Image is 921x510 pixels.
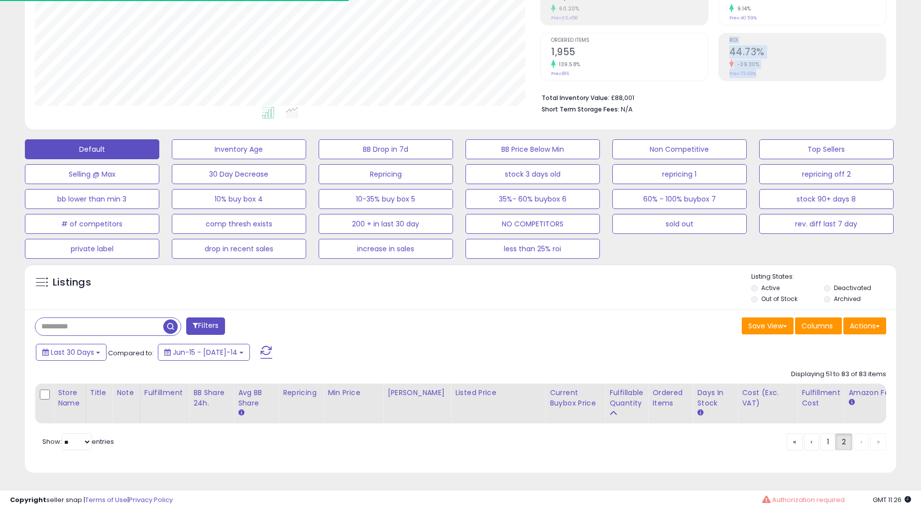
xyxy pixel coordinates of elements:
small: Prev: £3,458 [551,15,577,21]
div: Store Name [58,388,82,408]
label: Deactivated [834,284,871,292]
span: Last 30 Days [51,347,94,357]
button: repricing off 2 [759,164,894,184]
div: Displaying 51 to 83 of 83 items [791,370,886,379]
button: stock 3 days old [465,164,600,184]
button: NO COMPETITORS [465,214,600,234]
a: 1 [820,433,835,450]
p: Listing States: [751,272,896,282]
button: less than 25% roi [465,239,600,259]
div: seller snap | | [10,496,173,505]
button: Last 30 Days [36,344,107,361]
h5: Listings [53,276,91,290]
button: Save View [742,317,794,334]
div: Listed Price [455,388,541,398]
b: Total Inventory Value: [542,94,609,102]
button: comp thresh exists [172,214,306,234]
button: Default [25,139,159,159]
small: Prev: 73.69% [729,71,756,77]
span: Show: entries [42,437,114,446]
small: Prev: 816 [551,71,569,77]
div: Current Buybox Price [550,388,601,408]
span: 2025-08-14 11:26 GMT [873,495,911,505]
div: [PERSON_NAME] [387,388,447,398]
button: Repricing [319,164,453,184]
div: Repricing [283,388,319,398]
small: 9.14% [734,5,751,12]
button: BB Drop in 7d [319,139,453,159]
b: Short Term Storage Fees: [542,105,619,113]
span: Ordered Items [551,38,708,43]
a: Privacy Policy [129,495,173,505]
button: repricing 1 [612,164,747,184]
label: Out of Stock [761,295,798,303]
span: « [793,437,796,447]
button: stock 90+ days 8 [759,189,894,209]
small: 139.58% [556,61,580,68]
button: 60% - 100% buybox 7 [612,189,747,209]
button: Filters [186,317,225,335]
div: Days In Stock [697,388,733,408]
a: Terms of Use [85,495,127,505]
div: Title [90,388,108,398]
span: Jun-15 - [DATE]-14 [173,347,237,357]
button: 30 Day Decrease [172,164,306,184]
button: Selling @ Max [25,164,159,184]
span: Columns [802,321,833,331]
a: 2 [835,433,852,450]
label: Active [761,284,780,292]
button: Inventory Age [172,139,306,159]
button: 35%- 60% buybox 6 [465,189,600,209]
button: Actions [843,317,886,334]
h2: 44.73% [729,46,886,60]
small: Avg BB Share. [238,408,244,417]
button: 10% buy box 4 [172,189,306,209]
div: Fulfillable Quantity [609,388,644,408]
div: Ordered Items [652,388,689,408]
div: Min Price [328,388,379,398]
small: Prev: 40.59% [729,15,757,21]
span: N/A [621,104,633,114]
small: Amazon Fees. [848,398,854,407]
button: drop in recent sales [172,239,306,259]
button: 10-35% buy box 5 [319,189,453,209]
h2: 1,955 [551,46,708,60]
button: sold out [612,214,747,234]
small: -39.30% [734,61,760,68]
button: bb lower than min 3 [25,189,159,209]
div: Fulfillment Cost [802,388,840,408]
div: Avg BB Share [238,388,274,408]
li: £88,001 [542,91,879,103]
button: 200 + in last 30 day [319,214,453,234]
button: increase in sales [319,239,453,259]
button: Top Sellers [759,139,894,159]
button: Columns [795,317,842,334]
small: Days In Stock. [697,408,703,417]
div: Note [116,388,136,398]
button: BB Price Below Min [465,139,600,159]
button: rev. diff last 7 day [759,214,894,234]
span: ‹ [810,437,812,447]
div: BB Share 24h. [193,388,230,408]
div: Fulfillment [144,388,185,398]
button: Non Competitive [612,139,747,159]
div: Cost (Exc. VAT) [742,388,793,408]
button: Jun-15 - [DATE]-14 [158,344,250,361]
button: private label [25,239,159,259]
button: # of competitors [25,214,159,234]
strong: Copyright [10,495,46,505]
label: Archived [834,295,861,303]
span: Compared to: [108,348,154,358]
small: 60.20% [556,5,579,12]
span: ROI [729,38,886,43]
